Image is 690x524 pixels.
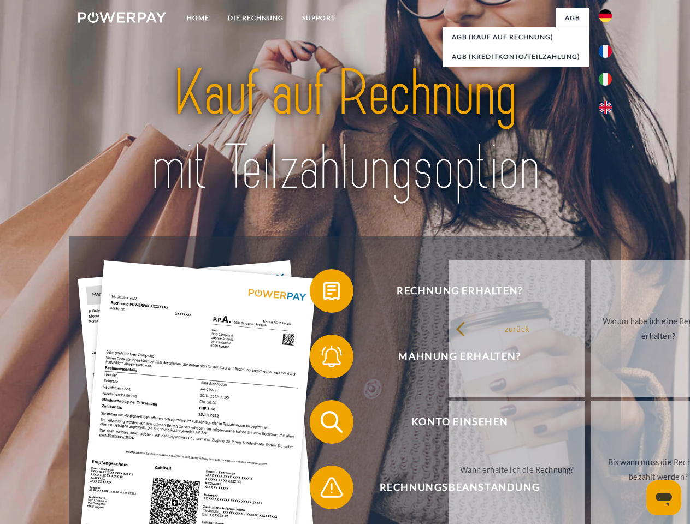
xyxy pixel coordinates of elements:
[310,269,594,313] button: Rechnung erhalten?
[318,474,345,501] img: qb_warning.svg
[556,8,589,28] a: agb
[599,101,612,114] img: en
[456,321,579,336] div: zurück
[310,335,594,378] button: Mahnung erhalten?
[599,73,612,86] img: it
[178,8,219,28] a: Home
[318,277,345,305] img: qb_bill.svg
[456,462,579,477] div: Wann erhalte ich die Rechnung?
[646,480,681,515] iframe: Schaltfläche zum Öffnen des Messaging-Fensters
[293,8,345,28] a: SUPPORT
[599,45,612,58] img: fr
[443,27,589,47] a: AGB (Kauf auf Rechnung)
[310,466,594,509] button: Rechnungsbeanstandung
[78,12,166,23] img: logo-powerpay-white.svg
[318,343,345,370] img: qb_bell.svg
[318,408,345,436] img: qb_search.svg
[310,400,594,444] button: Konto einsehen
[443,47,589,67] a: AGB (Kreditkonto/Teilzahlung)
[104,52,586,209] img: title-powerpay_de.svg
[599,9,612,22] img: de
[219,8,293,28] a: DIE RECHNUNG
